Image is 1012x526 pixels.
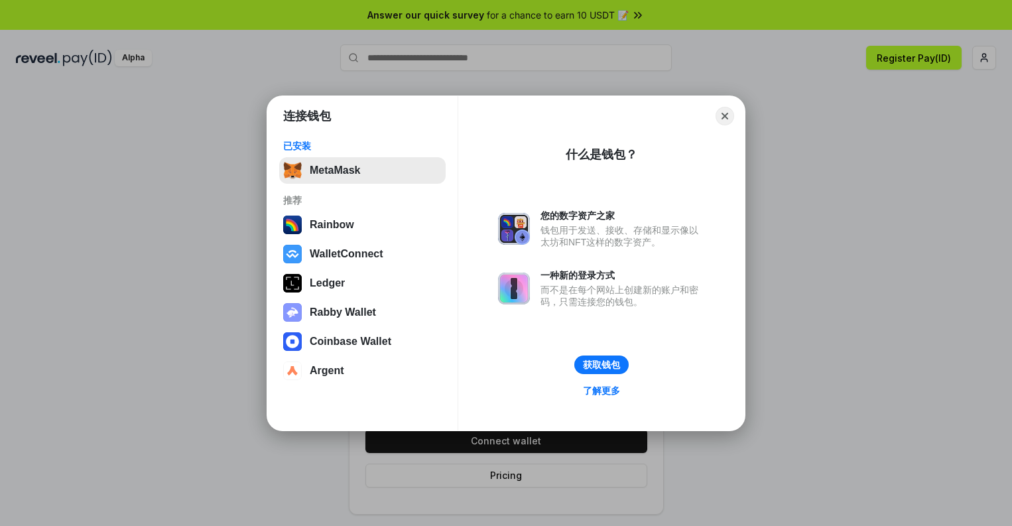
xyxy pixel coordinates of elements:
div: 钱包用于发送、接收、存储和显示像以太坊和NFT这样的数字资产。 [540,224,705,248]
div: 已安装 [283,140,442,152]
button: Ledger [279,270,446,296]
img: svg+xml,%3Csvg%20width%3D%22120%22%20height%3D%22120%22%20viewBox%3D%220%200%20120%20120%22%20fil... [283,216,302,234]
div: Argent [310,365,344,377]
div: WalletConnect [310,248,383,260]
img: svg+xml,%3Csvg%20fill%3D%22none%22%20height%3D%2233%22%20viewBox%3D%220%200%2035%2033%22%20width%... [283,161,302,180]
div: 而不是在每个网站上创建新的账户和密码，只需连接您的钱包。 [540,284,705,308]
div: Rabby Wallet [310,306,376,318]
div: Rainbow [310,219,354,231]
div: 什么是钱包？ [566,147,637,163]
div: Ledger [310,277,345,289]
img: svg+xml,%3Csvg%20xmlns%3D%22http%3A%2F%2Fwww.w3.org%2F2000%2Fsvg%22%20fill%3D%22none%22%20viewBox... [498,213,530,245]
button: WalletConnect [279,241,446,267]
img: svg+xml,%3Csvg%20xmlns%3D%22http%3A%2F%2Fwww.w3.org%2F2000%2Fsvg%22%20fill%3D%22none%22%20viewBox... [283,303,302,322]
button: Rabby Wallet [279,299,446,326]
img: svg+xml,%3Csvg%20width%3D%2228%22%20height%3D%2228%22%20viewBox%3D%220%200%2028%2028%22%20fill%3D... [283,245,302,263]
img: svg+xml,%3Csvg%20width%3D%2228%22%20height%3D%2228%22%20viewBox%3D%220%200%2028%2028%22%20fill%3D... [283,332,302,351]
button: Argent [279,358,446,384]
div: 一种新的登录方式 [540,269,705,281]
button: Coinbase Wallet [279,328,446,355]
a: 了解更多 [575,382,628,399]
h1: 连接钱包 [283,108,331,124]
div: 获取钱包 [583,359,620,371]
div: MetaMask [310,164,360,176]
button: MetaMask [279,157,446,184]
div: 推荐 [283,194,442,206]
div: 了解更多 [583,385,620,397]
img: svg+xml,%3Csvg%20width%3D%2228%22%20height%3D%2228%22%20viewBox%3D%220%200%2028%2028%22%20fill%3D... [283,362,302,380]
button: Close [716,107,734,125]
div: 您的数字资产之家 [540,210,705,222]
button: Rainbow [279,212,446,238]
button: 获取钱包 [574,356,629,374]
img: svg+xml,%3Csvg%20xmlns%3D%22http%3A%2F%2Fwww.w3.org%2F2000%2Fsvg%22%20width%3D%2228%22%20height%3... [283,274,302,293]
img: svg+xml,%3Csvg%20xmlns%3D%22http%3A%2F%2Fwww.w3.org%2F2000%2Fsvg%22%20fill%3D%22none%22%20viewBox... [498,273,530,304]
div: Coinbase Wallet [310,336,391,348]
